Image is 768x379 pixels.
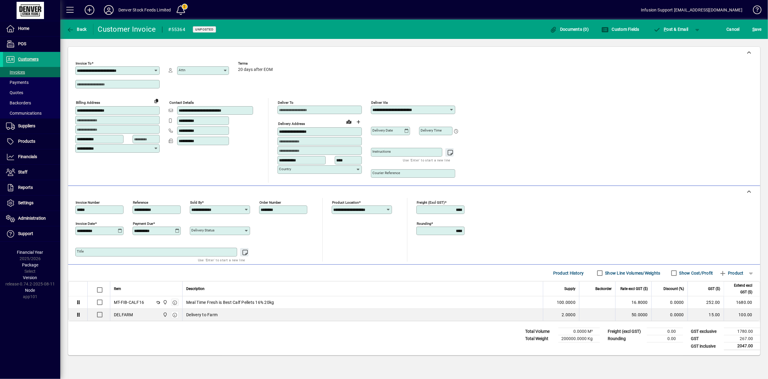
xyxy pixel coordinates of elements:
span: Node [25,288,35,293]
div: DELFARM [114,312,133,318]
span: Backorder [595,285,612,292]
mat-label: Product location [332,200,359,205]
span: Back [67,27,87,32]
app-page-header-button: Back [60,24,93,35]
span: Item [114,285,121,292]
td: 0.0000 M³ [558,328,600,335]
a: Suppliers [3,119,60,134]
span: Product [719,268,744,278]
mat-label: Invoice To [76,61,92,65]
td: 1680.00 [724,296,760,309]
td: 100.00 [724,309,760,321]
td: 200000.0000 Kg [558,335,600,342]
div: #55364 [168,25,186,34]
mat-hint: Use 'Enter' to start a new line [403,157,450,164]
mat-label: Payment due [133,221,153,226]
a: Knowledge Base [748,1,760,21]
mat-label: Deliver via [371,100,388,105]
a: Invoices [3,67,60,77]
span: Extend excl GST ($) [728,282,752,295]
a: Backorders [3,98,60,108]
label: Show Line Volumes/Weights [604,270,660,276]
a: Financials [3,149,60,164]
mat-label: Title [77,249,84,253]
a: Communications [3,108,60,118]
span: ave [752,24,762,34]
mat-label: Invoice number [76,200,100,205]
div: Infusion Support [EMAIL_ADDRESS][DOMAIN_NAME] [641,5,742,15]
span: Reports [18,185,33,190]
span: Backorders [6,100,31,105]
span: DENVER STOCKFEEDS LTD [161,299,168,306]
mat-label: Rounding [417,221,431,226]
span: Settings [18,200,33,205]
span: Suppliers [18,123,35,128]
span: Products [18,139,35,144]
td: 267.00 [724,335,760,342]
button: Documents (0) [548,24,591,35]
a: Administration [3,211,60,226]
span: Support [18,231,33,236]
span: Cancel [727,24,740,34]
td: 1780.00 [724,328,760,335]
mat-label: Order number [259,200,281,205]
mat-label: Deliver To [278,100,293,105]
td: 2047.00 [724,342,760,350]
button: Save [751,24,763,35]
mat-label: Delivery time [421,128,442,132]
span: 20 days after EOM [238,67,273,72]
span: Unposted [195,27,214,31]
span: P [664,27,667,32]
span: POS [18,41,26,46]
mat-hint: Use 'Enter' to start a new line [198,256,245,263]
span: Communications [6,111,42,116]
mat-label: Courier Reference [372,171,400,175]
span: Delivery to Farm [186,312,218,318]
button: Add [80,5,99,15]
td: Rounding [605,335,647,342]
button: Profile [99,5,118,15]
a: Reports [3,180,60,195]
button: Copy to Delivery address [152,96,161,106]
span: DENVER STOCKFEEDS LTD [161,311,168,318]
button: Back [65,24,88,35]
mat-label: Reference [133,200,148,205]
a: View on map [344,117,354,126]
span: Product History [553,268,584,278]
a: Quotes [3,88,60,98]
a: Payments [3,77,60,88]
div: Customer Invoice [98,24,156,34]
span: Custom Fields [601,27,639,32]
span: S [752,27,755,32]
button: Cancel [725,24,741,35]
td: GST [688,335,724,342]
td: 0.0000 [651,296,688,309]
span: Administration [18,216,46,221]
div: 16.8000 [619,299,648,305]
a: Support [3,226,60,241]
mat-label: Instructions [372,149,391,154]
span: Discount (%) [663,285,684,292]
a: Staff [3,165,60,180]
span: Customers [18,57,39,62]
mat-label: Delivery date [372,128,393,132]
span: 100.0000 [557,299,575,305]
td: 252.00 [688,296,724,309]
span: GST ($) [708,285,720,292]
span: ost & Email [654,27,688,32]
td: Total Weight [522,335,558,342]
span: 2.0000 [562,312,576,318]
a: Products [3,134,60,149]
div: MT-FIB-CALF16 [114,299,144,305]
span: Payments [6,80,29,85]
span: Home [18,26,29,31]
td: GST inclusive [688,342,724,350]
a: Home [3,21,60,36]
mat-label: Delivery status [191,228,215,232]
button: Product [716,268,747,279]
button: Custom Fields [600,24,641,35]
span: Financials [18,154,37,159]
button: Choose address [354,117,363,127]
span: Terms [238,62,274,65]
td: Total Volume [522,328,558,335]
